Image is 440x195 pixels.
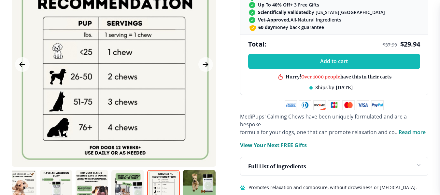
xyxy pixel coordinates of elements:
[198,57,213,72] button: Next Image
[258,24,273,30] strong: 60 day
[301,74,340,79] span: Over 1000 people
[258,2,290,8] strong: Up To 40% Off
[258,17,291,23] strong: Vet-Approved,
[240,113,407,128] span: MediPups' Calming Chews have been uniquely formulated and are a bespoke
[258,17,341,23] span: All-Natural Ingredients
[336,85,353,91] span: [DATE]
[286,74,391,80] div: Hurry! have this in their carts
[400,40,420,49] span: $ 29.94
[240,129,395,136] span: formula for your dogs, one that can promote relaxation and co
[258,9,385,15] span: by [US_STATE][GEOGRAPHIC_DATA]
[315,85,334,91] span: Ships by
[240,141,307,149] p: View Your Next FREE Gifts
[248,40,266,49] span: Total:
[248,162,306,170] p: Full List of Ingredients
[248,54,420,69] button: Add to cart
[285,100,384,110] img: payment methods
[383,42,397,48] span: $ 37.99
[258,24,324,30] span: money back guarantee
[15,57,30,72] button: Previous Image
[399,129,426,136] span: Read more
[320,58,348,64] span: Add to cart
[258,9,309,15] strong: Scientifically Validated
[258,2,319,8] span: + 3 Free Gifts
[248,184,417,191] span: Promotes relaxation and composure, without drowsiness or [MEDICAL_DATA].
[395,129,426,136] span: ...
